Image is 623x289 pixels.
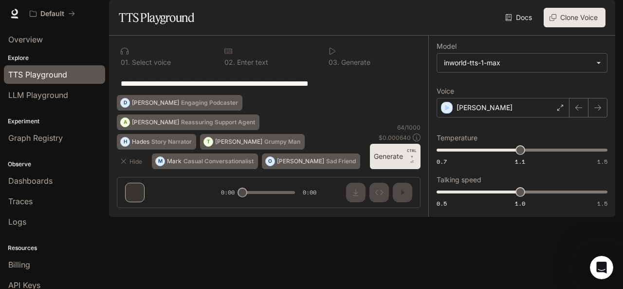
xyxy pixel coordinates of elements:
[444,58,591,68] div: inworld-tts-1-max
[117,115,259,130] button: A[PERSON_NAME]Reassuring Support Agent
[132,139,149,145] p: Hades
[437,199,447,208] span: 0.5
[407,148,417,159] p: CTRL +
[152,154,258,169] button: MMarkCasual Conversationalist
[181,119,255,125] p: Reassuring Support Agent
[167,158,182,164] p: Mark
[156,154,165,169] div: M
[266,154,275,169] div: O
[235,59,268,66] p: Enter text
[437,43,457,50] p: Model
[437,135,477,141] p: Temperature
[204,134,213,150] div: T
[117,134,196,150] button: HHadesStory Narrator
[119,8,194,27] h1: TTS Playground
[437,54,607,72] div: inworld-tts-1-max
[40,10,64,18] p: Default
[437,157,447,166] span: 0.7
[151,139,192,145] p: Story Narrator
[437,176,481,183] p: Talking speed
[515,157,525,166] span: 1.1
[181,100,238,106] p: Engaging Podcaster
[200,134,305,150] button: T[PERSON_NAME]Grumpy Man
[183,158,254,164] p: Casual Conversationalist
[121,59,130,66] p: 0 1 .
[326,158,356,164] p: Sad Friend
[370,144,421,169] button: GenerateCTRL +⏎
[397,123,421,132] p: 64 / 1000
[339,59,370,66] p: Generate
[277,158,324,164] p: [PERSON_NAME]
[224,59,235,66] p: 0 2 .
[457,103,513,113] p: [PERSON_NAME]
[262,154,360,169] button: O[PERSON_NAME]Sad Friend
[597,157,607,166] span: 1.5
[264,139,300,145] p: Grumpy Man
[590,256,613,279] iframe: Intercom live chat
[117,95,242,111] button: D[PERSON_NAME]Engaging Podcaster
[121,95,129,111] div: D
[117,154,148,169] button: Hide
[503,8,536,27] a: Docs
[597,199,607,208] span: 1.5
[132,119,179,125] p: [PERSON_NAME]
[25,4,79,23] button: All workspaces
[329,59,339,66] p: 0 3 .
[407,148,417,165] p: ⏎
[215,139,262,145] p: [PERSON_NAME]
[121,115,129,130] div: A
[544,8,605,27] button: Clone Voice
[130,59,171,66] p: Select voice
[515,199,525,208] span: 1.0
[121,134,129,150] div: H
[437,88,454,95] p: Voice
[132,100,179,106] p: [PERSON_NAME]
